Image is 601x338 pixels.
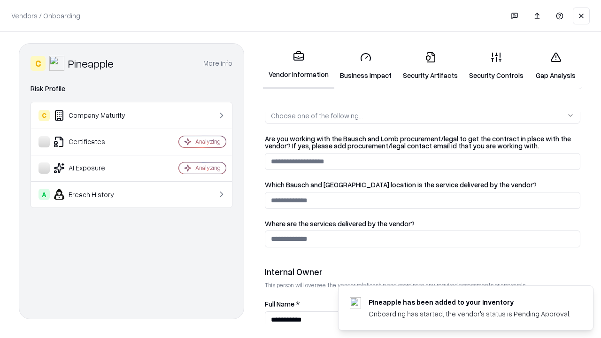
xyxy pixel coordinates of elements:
div: Pineapple has been added to your inventory [369,297,570,307]
label: Where are the services delivered by the vendor? [265,220,580,227]
div: C [39,110,50,121]
label: Which Bausch and [GEOGRAPHIC_DATA] location is the service delivered by the vendor? [265,181,580,188]
button: More info [203,55,232,72]
a: Security Artifacts [397,44,463,88]
div: Internal Owner [265,266,580,277]
div: AI Exposure [39,162,151,174]
div: Choose one of the following... [271,111,363,121]
div: Onboarding has started, the vendor's status is Pending Approval. [369,309,570,319]
img: pineappleenergy.com [350,297,361,308]
a: Security Controls [463,44,529,88]
a: Vendor Information [263,43,334,89]
img: Pineapple [49,56,64,71]
div: Certificates [39,136,151,147]
div: Breach History [39,189,151,200]
a: Business Impact [334,44,397,88]
label: Are you working with the Bausch and Lomb procurement/legal to get the contract in place with the ... [265,135,580,149]
div: Analyzing [195,138,221,146]
p: Vendors / Onboarding [11,11,80,21]
div: Risk Profile [31,83,232,94]
label: Full Name * [265,300,580,307]
div: A [39,189,50,200]
p: This person will oversee the vendor relationship and coordinate any required assessments or appro... [265,281,580,289]
div: C [31,56,46,71]
a: Gap Analysis [529,44,582,88]
div: Analyzing [195,164,221,172]
div: Pineapple [68,56,114,71]
button: Choose one of the following... [265,107,580,124]
div: Company Maturity [39,110,151,121]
